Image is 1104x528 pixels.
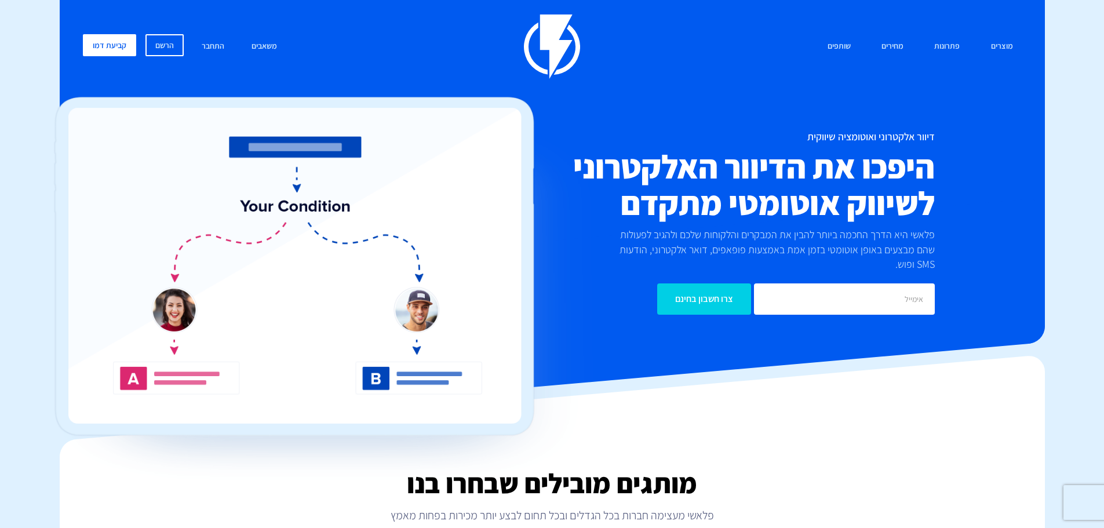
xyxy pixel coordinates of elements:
a: קביעת דמו [83,34,136,56]
p: פלאשי מעצימה חברות בכל הגדלים ובכל תחום לבצע יותר מכירות בפחות מאמץ [60,507,1045,523]
a: מוצרים [982,34,1022,59]
input: אימייל [754,283,935,315]
a: הרשם [145,34,184,56]
a: שותפים [819,34,859,59]
a: מחירים [873,34,912,59]
a: התחבר [193,34,233,59]
a: פתרונות [926,34,968,59]
a: משאבים [243,34,286,59]
input: צרו חשבון בחינם [657,283,751,315]
h1: דיוור אלקטרוני ואוטומציה שיווקית [483,131,935,143]
h2: מותגים מובילים שבחרו בנו [60,468,1045,498]
h2: היפכו את הדיוור האלקטרוני לשיווק אוטומטי מתקדם [483,148,935,221]
p: פלאשי היא הדרך החכמה ביותר להבין את המבקרים והלקוחות שלכם ולהגיב לפעולות שהם מבצעים באופן אוטומטי... [600,227,935,272]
